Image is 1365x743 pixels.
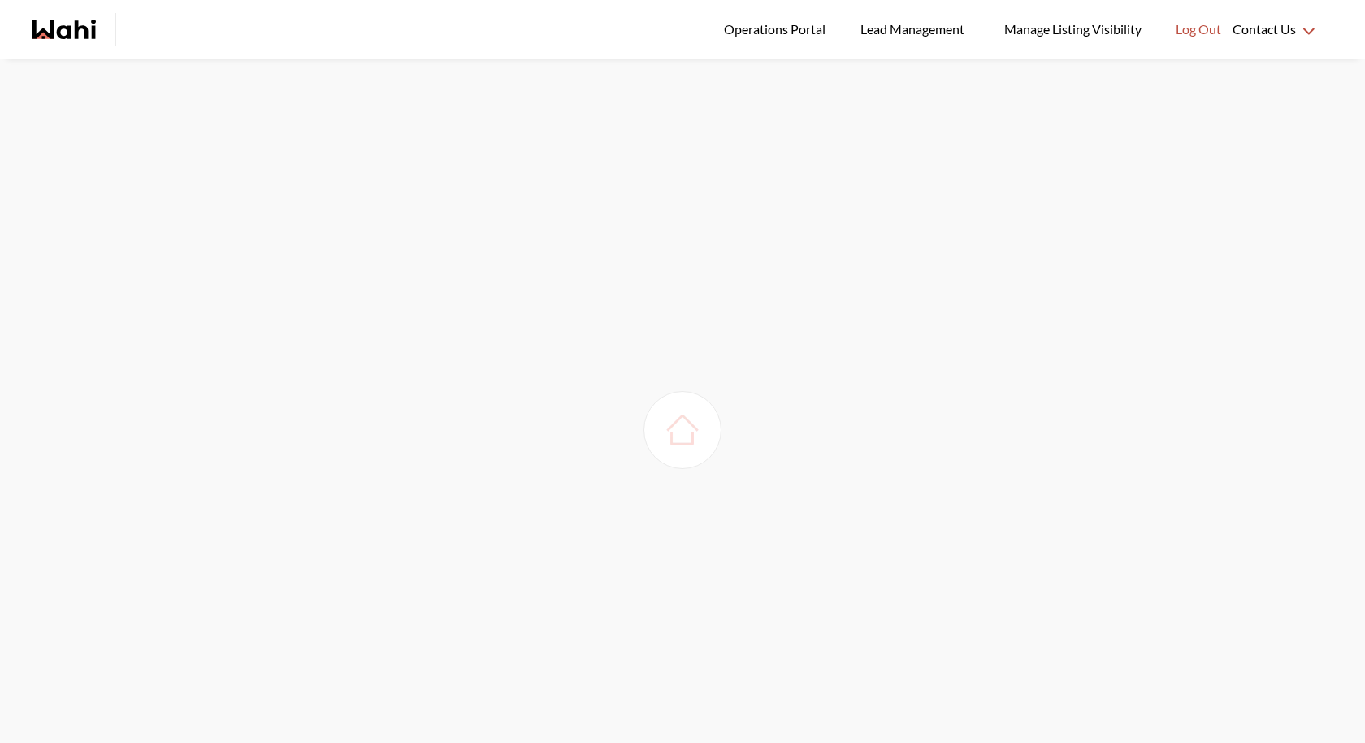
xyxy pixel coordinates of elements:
[999,19,1146,40] span: Manage Listing Visibility
[32,20,96,39] a: Wahi homepage
[1176,19,1221,40] span: Log Out
[660,407,705,453] img: loading house image
[724,19,831,40] span: Operations Portal
[860,19,970,40] span: Lead Management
